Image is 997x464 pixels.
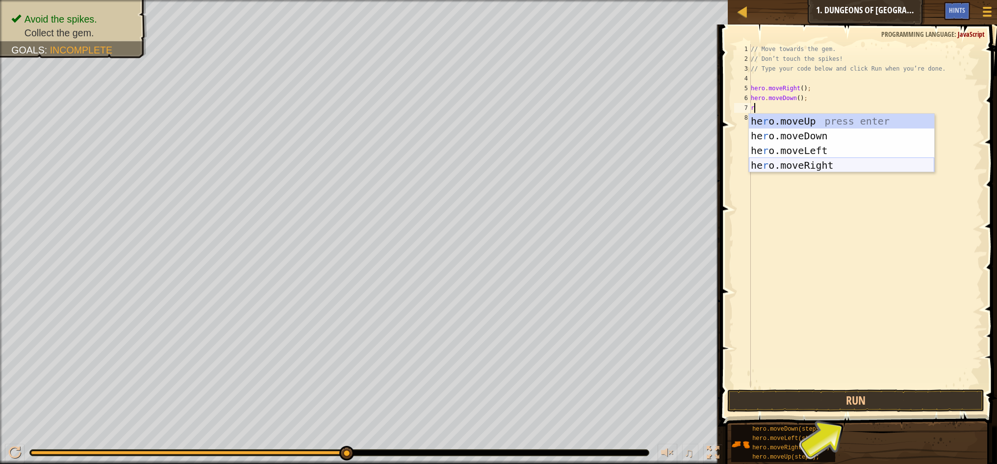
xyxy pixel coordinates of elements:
div: 1 [734,44,751,54]
li: Collect the gem. [11,26,136,40]
button: Adjust volume [658,444,677,464]
span: Goals [11,45,45,55]
span: ♫ [684,445,694,460]
span: Hints [949,5,965,15]
span: hero.moveRight(steps); [752,444,830,451]
div: 6 [734,93,751,103]
button: ⌘ + P: Pause [5,444,25,464]
div: 2 [734,54,751,64]
span: hero.moveDown(steps); [752,426,826,433]
button: ♫ [682,444,699,464]
span: JavaScript [958,29,985,39]
span: hero.moveLeft(steps); [752,435,826,442]
div: 7 [734,103,751,113]
img: portrait.png [731,435,750,454]
div: 3 [734,64,751,74]
span: hero.moveUp(steps); [752,454,819,461]
span: Avoid the spikes. [25,14,97,25]
span: Programming language [881,29,954,39]
span: Collect the gem. [25,27,94,38]
span: : [954,29,958,39]
span: Incomplete [50,45,112,55]
button: Toggle fullscreen [703,444,723,464]
button: Run [727,389,984,412]
span: : [45,45,50,55]
div: 5 [734,83,751,93]
div: 4 [734,74,751,83]
li: Avoid the spikes. [11,12,136,26]
div: 8 [734,113,751,123]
